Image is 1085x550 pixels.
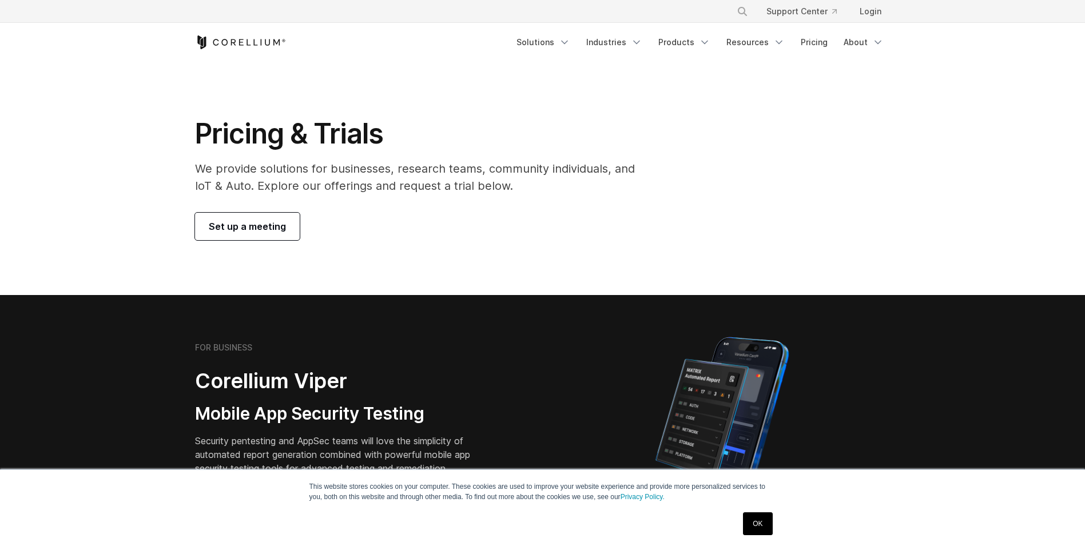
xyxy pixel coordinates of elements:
a: Industries [579,32,649,53]
h2: Corellium Viper [195,368,488,394]
h6: FOR BUSINESS [195,342,252,353]
a: Set up a meeting [195,213,300,240]
button: Search [732,1,753,22]
div: Navigation Menu [723,1,891,22]
p: This website stores cookies on your computer. These cookies are used to improve your website expe... [309,481,776,502]
a: Login [850,1,891,22]
a: Products [651,32,717,53]
img: Corellium MATRIX automated report on iPhone showing app vulnerability test results across securit... [636,332,808,532]
a: Resources [720,32,792,53]
p: We provide solutions for businesses, research teams, community individuals, and IoT & Auto. Explo... [195,160,651,194]
a: Support Center [757,1,846,22]
a: About [837,32,891,53]
p: Security pentesting and AppSec teams will love the simplicity of automated report generation comb... [195,434,488,475]
h3: Mobile App Security Testing [195,403,488,425]
a: Privacy Policy. [621,493,665,501]
div: Navigation Menu [510,32,891,53]
a: Pricing [794,32,834,53]
h1: Pricing & Trials [195,117,651,151]
span: Set up a meeting [209,220,286,233]
a: Corellium Home [195,35,286,49]
a: OK [743,512,772,535]
a: Solutions [510,32,577,53]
